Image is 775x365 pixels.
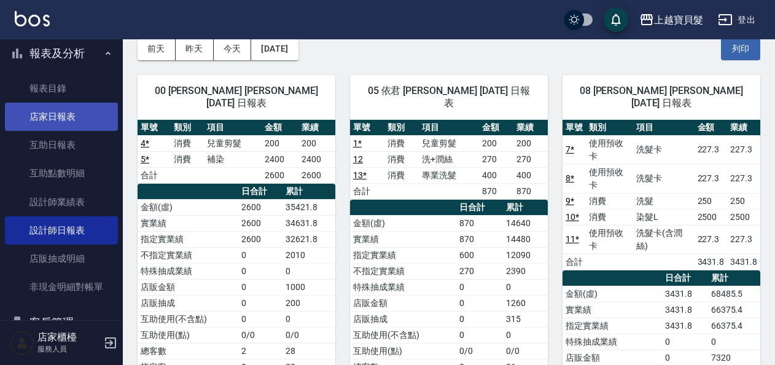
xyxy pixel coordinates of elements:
td: 3431.8 [727,254,760,270]
td: 使用預收卡 [586,135,633,164]
td: 270 [513,151,548,167]
th: 類別 [384,120,419,136]
td: 0/0 [238,327,282,343]
td: 227.3 [727,135,760,164]
button: 客戶管理 [5,307,118,339]
td: 3431.8 [662,302,707,318]
td: 0 [503,279,548,295]
td: 12090 [503,247,548,263]
td: 特殊抽成業績 [350,279,456,295]
td: 互助使用(不含點) [138,311,238,327]
h5: 店家櫃檯 [37,331,100,343]
th: 類別 [171,120,204,136]
th: 日合計 [662,270,707,286]
td: 2600 [238,199,282,215]
td: 0/0 [456,343,503,359]
td: 2600 [298,167,335,183]
td: 0 [238,263,282,279]
td: 消費 [384,151,419,167]
td: 2500 [727,209,760,225]
button: 登出 [713,9,760,31]
td: 3431.8 [662,318,707,334]
td: 消費 [384,167,419,183]
span: 08 [PERSON_NAME] [PERSON_NAME] [DATE] 日報表 [577,85,746,109]
table: a dense table [350,120,548,200]
td: 227.3 [727,225,760,254]
td: 不指定實業績 [350,263,456,279]
td: 合計 [138,167,171,183]
td: 兒童剪髮 [204,135,262,151]
td: 店販抽成 [350,311,456,327]
td: 洗+潤絲 [419,151,478,167]
td: 兒童剪髮 [419,135,478,151]
td: 金額(虛) [563,286,663,302]
td: 專業洗髮 [419,167,478,183]
td: 指定實業績 [138,231,238,247]
th: 項目 [419,120,478,136]
td: 250 [695,193,728,209]
td: 互助使用(不含點) [350,327,456,343]
th: 業績 [727,120,760,136]
td: 870 [479,183,513,199]
span: 00 [PERSON_NAME] [PERSON_NAME] [DATE] 日報表 [152,85,321,109]
td: 2 [238,343,282,359]
td: 合計 [350,183,384,199]
td: 使用預收卡 [586,225,633,254]
td: 店販抽成 [138,295,238,311]
td: 指定實業績 [350,247,456,263]
td: 消費 [171,135,204,151]
td: 3431.8 [695,254,728,270]
td: 消費 [586,193,633,209]
td: 2500 [695,209,728,225]
th: 項目 [204,120,262,136]
td: 270 [456,263,503,279]
td: 3431.8 [662,286,707,302]
img: Person [10,331,34,355]
td: 互助使用(點) [138,327,238,343]
td: 洗髮卡(含潤絲) [633,225,695,254]
button: [DATE] [251,37,298,60]
td: 0/0 [503,343,548,359]
th: 金額 [262,120,298,136]
td: 66375.4 [708,302,760,318]
td: 0 [662,334,707,350]
td: 不指定實業績 [138,247,238,263]
a: 店販抽成明細 [5,245,118,273]
td: 227.3 [695,164,728,193]
td: 實業績 [138,215,238,231]
td: 2390 [503,263,548,279]
table: a dense table [138,120,335,184]
td: 870 [456,215,503,231]
th: 日合計 [238,184,282,200]
td: 0 [456,327,503,343]
td: 0 [238,311,282,327]
td: 227.3 [695,135,728,164]
td: 2010 [282,247,335,263]
td: 消費 [586,209,633,225]
button: 列印 [721,37,760,60]
td: 特殊抽成業績 [563,334,663,350]
td: 0 [238,295,282,311]
td: 實業績 [350,231,456,247]
td: 600 [456,247,503,263]
th: 金額 [479,120,513,136]
img: Logo [15,11,50,26]
td: 2400 [298,151,335,167]
th: 單號 [138,120,171,136]
td: 2600 [238,231,282,247]
td: 實業績 [563,302,663,318]
td: 2400 [262,151,298,167]
td: 14640 [503,215,548,231]
a: 設計師業績表 [5,188,118,216]
button: 昨天 [176,37,214,60]
td: 0 [456,279,503,295]
td: 28 [282,343,335,359]
th: 業績 [298,120,335,136]
td: 店販金額 [138,279,238,295]
td: 1260 [503,295,548,311]
a: 報表目錄 [5,74,118,103]
td: 32621.8 [282,231,335,247]
td: 1000 [282,279,335,295]
td: 227.3 [695,225,728,254]
a: 非現金明細對帳單 [5,273,118,301]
